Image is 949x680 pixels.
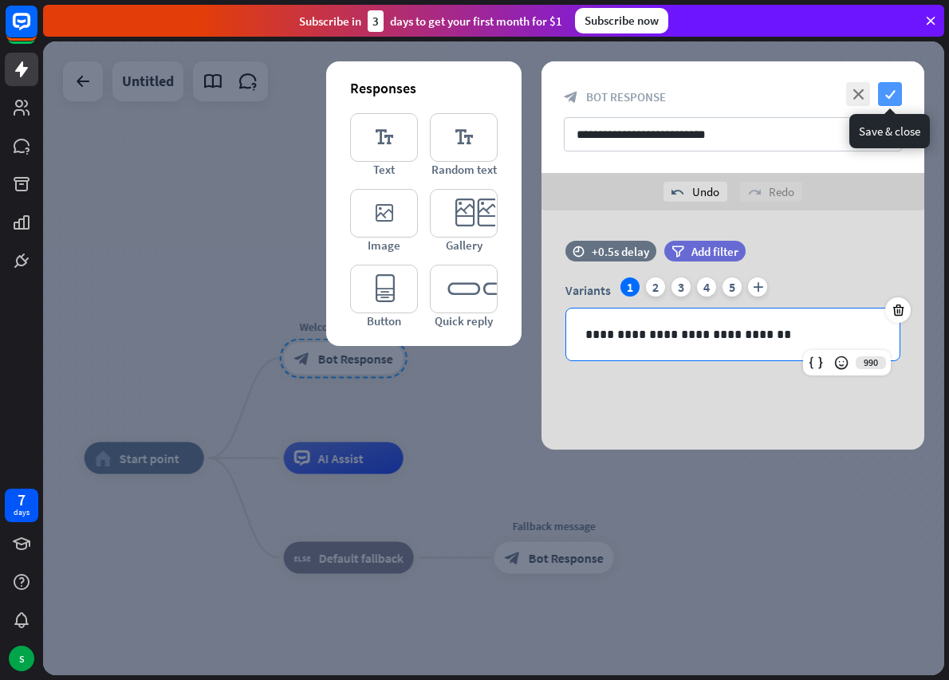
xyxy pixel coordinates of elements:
div: S [9,646,34,671]
a: 7 days [5,489,38,522]
i: close [846,82,870,106]
div: 3 [368,10,384,32]
div: +0.5s delay [592,244,649,259]
div: 7 [18,493,26,507]
div: 5 [723,277,742,297]
i: check [878,82,902,106]
div: Redo [740,182,802,202]
div: Undo [664,182,727,202]
span: Bot Response [586,89,666,104]
i: redo [748,186,761,198]
div: 2 [646,277,665,297]
div: 3 [671,277,691,297]
div: 1 [620,277,640,297]
span: Variants [565,282,611,298]
div: 4 [697,277,716,297]
i: time [573,246,585,257]
i: block_bot_response [564,90,578,104]
i: undo [671,186,684,198]
div: Subscribe in days to get your first month for $1 [299,10,562,32]
div: days [14,507,30,518]
i: filter [671,246,684,257]
i: plus [748,277,767,297]
span: Add filter [691,244,738,259]
div: Subscribe now [575,8,668,33]
button: Open LiveChat chat widget [13,6,61,54]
